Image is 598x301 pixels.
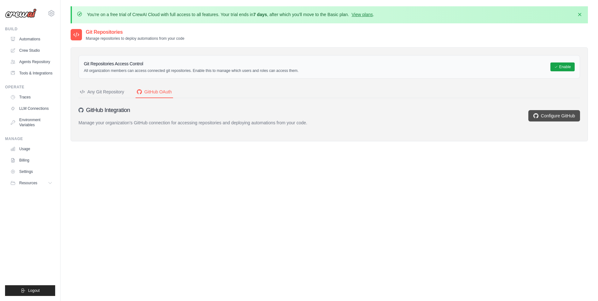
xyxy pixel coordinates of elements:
a: Environment Variables [8,115,55,130]
h3: GitHub Integration [86,106,130,115]
button: Enable [550,62,575,71]
p: All organization members can access connected git repositories. Enable this to manage which users... [84,68,299,73]
a: View plans [351,12,373,17]
a: Tools & Integrations [8,68,55,78]
span: Resources [19,180,37,186]
a: Crew Studio [8,45,55,56]
nav: Tabs [78,86,580,98]
button: GitHub OAuth [136,86,173,98]
button: Resources [8,178,55,188]
a: Traces [8,92,55,102]
a: Usage [8,144,55,154]
a: Agents Repository [8,57,55,67]
span: Logout [28,288,40,293]
div: Manage [5,136,55,141]
p: Manage repositories to deploy automations from your code [86,36,184,41]
button: Logout [5,285,55,296]
img: Logo [5,9,37,18]
a: Automations [8,34,55,44]
a: Configure GitHub [528,110,580,121]
strong: 7 days [253,12,267,17]
a: Settings [8,167,55,177]
a: Billing [8,155,55,165]
button: Any Git Repository [78,86,125,98]
a: LLM Connections [8,103,55,114]
h2: Git Repositories [86,28,184,36]
h3: Git Repositories Access Control [84,61,299,67]
div: Operate [5,85,55,90]
div: Build [5,27,55,32]
p: Manage your organization's GitHub connection for accessing repositories and deploying automations... [78,120,307,126]
div: GitHub OAuth [137,89,172,95]
div: Any Git Repository [80,89,124,95]
p: You're on a free trial of CrewAI Cloud with full access to all features. Your trial ends in , aft... [87,11,374,18]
